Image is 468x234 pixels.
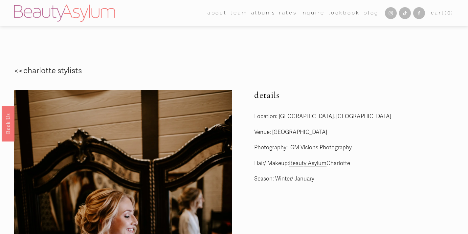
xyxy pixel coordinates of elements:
a: Inquire [301,8,325,18]
p: Photography: GM Visions Photography [254,143,454,153]
span: ( ) [445,10,454,16]
a: charlotte stylists [23,66,82,75]
h2: details [254,90,454,100]
p: Hair/ Makeup: Charlotte [254,159,454,169]
a: folder dropdown [231,8,247,18]
a: 0 items in cart [431,9,454,18]
a: TikTok [399,7,411,19]
span: 0 [447,10,452,16]
p: Season: Winter/ January [254,174,454,184]
p: Location: [GEOGRAPHIC_DATA], [GEOGRAPHIC_DATA] [254,112,454,122]
a: Beauty Asylum [289,160,326,167]
a: Instagram [385,7,397,19]
a: Lookbook [328,8,360,18]
a: Rates [279,8,297,18]
a: Book Us [2,105,14,141]
a: Facebook [413,7,425,19]
p: Venue: [GEOGRAPHIC_DATA] [254,127,454,138]
p: << [14,64,214,78]
a: folder dropdown [208,8,227,18]
img: Beauty Asylum | Bridal Hair &amp; Makeup Charlotte &amp; Atlanta [14,5,115,22]
span: team [231,9,247,18]
span: about [208,9,227,18]
a: Blog [364,8,379,18]
a: albums [251,8,276,18]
